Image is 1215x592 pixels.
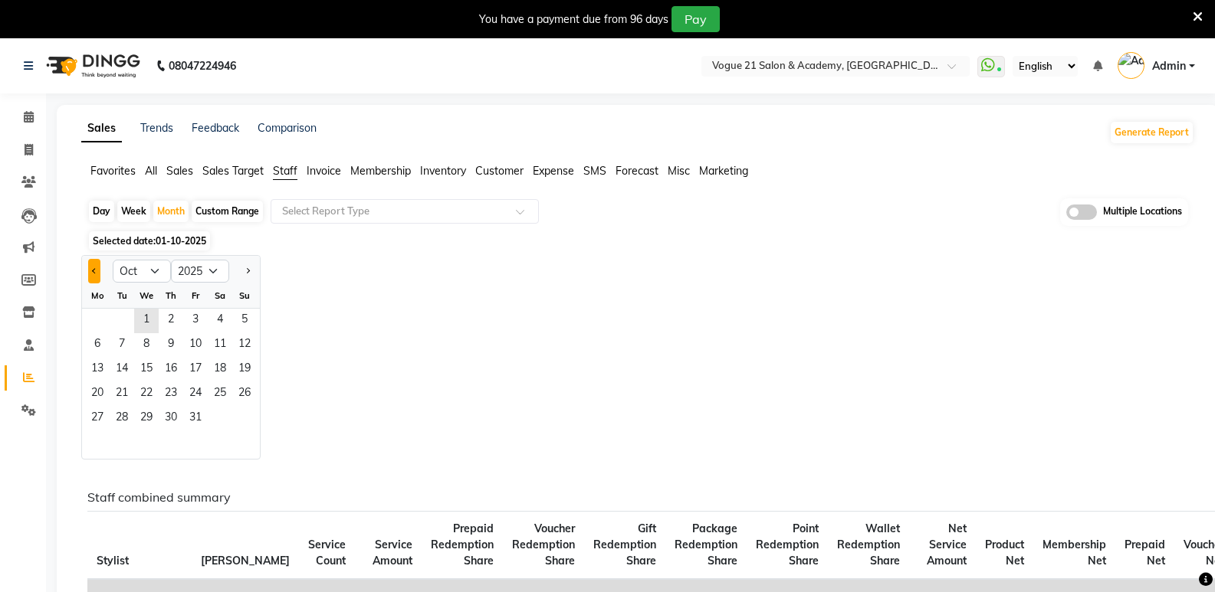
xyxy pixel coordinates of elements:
span: 9 [159,333,183,358]
span: 17 [183,358,208,382]
span: 11 [208,333,232,358]
div: Mo [85,283,110,308]
span: Customer [475,164,524,178]
div: Saturday, October 25, 2025 [208,382,232,407]
select: Select month [113,260,171,283]
span: Service Count [308,538,346,567]
div: You have a payment due from 96 days [479,11,668,28]
div: Tuesday, October 7, 2025 [110,333,134,358]
span: 30 [159,407,183,431]
div: Saturday, October 18, 2025 [208,358,232,382]
span: 19 [232,358,257,382]
div: Monday, October 13, 2025 [85,358,110,382]
div: Friday, October 3, 2025 [183,309,208,333]
img: Admin [1118,52,1144,79]
div: Thursday, October 16, 2025 [159,358,183,382]
div: Thursday, October 2, 2025 [159,309,183,333]
div: Tuesday, October 14, 2025 [110,358,134,382]
span: Sales Target [202,164,264,178]
div: Wednesday, October 15, 2025 [134,358,159,382]
div: Thursday, October 23, 2025 [159,382,183,407]
span: 8 [134,333,159,358]
div: Monday, October 27, 2025 [85,407,110,431]
span: 6 [85,333,110,358]
span: 01-10-2025 [156,235,206,247]
span: 24 [183,382,208,407]
div: Thursday, October 9, 2025 [159,333,183,358]
button: Pay [672,6,720,32]
span: 5 [232,309,257,333]
button: Generate Report [1111,122,1193,143]
span: Admin [1152,58,1186,74]
b: 08047224946 [169,44,236,87]
div: Friday, October 24, 2025 [183,382,208,407]
div: Sunday, October 26, 2025 [232,382,257,407]
span: Inventory [420,164,466,178]
div: Tuesday, October 21, 2025 [110,382,134,407]
div: Sunday, October 19, 2025 [232,358,257,382]
span: 4 [208,309,232,333]
a: Trends [140,121,173,135]
div: Th [159,283,183,308]
span: 26 [232,382,257,407]
div: Su [232,283,257,308]
span: Service Amount [373,538,412,567]
h6: Staff combined summary [87,490,1182,505]
div: Monday, October 6, 2025 [85,333,110,358]
a: Comparison [258,121,317,135]
div: Day [89,201,114,222]
span: 1 [134,309,159,333]
span: Stylist [97,554,129,567]
a: Sales [81,115,122,142]
div: We [134,283,159,308]
span: Voucher Redemption Share [512,522,575,567]
div: Wednesday, October 29, 2025 [134,407,159,431]
select: Select year [171,260,229,283]
div: Saturday, October 11, 2025 [208,333,232,358]
span: Staff [273,164,297,178]
div: Friday, October 10, 2025 [183,333,208,358]
span: Sales [166,164,193,178]
span: Wallet Redemption Share [837,522,900,567]
span: 2 [159,309,183,333]
div: Wednesday, October 1, 2025 [134,309,159,333]
span: 14 [110,358,134,382]
span: Favorites [90,164,136,178]
div: Friday, October 17, 2025 [183,358,208,382]
span: 21 [110,382,134,407]
img: logo [39,44,144,87]
span: Membership [350,164,411,178]
div: Tuesday, October 28, 2025 [110,407,134,431]
span: Invoice [307,164,341,178]
span: Misc [668,164,690,178]
span: [PERSON_NAME] [201,554,290,567]
span: All [145,164,157,178]
div: Custom Range [192,201,263,222]
div: Month [153,201,189,222]
span: Prepaid Redemption Share [431,522,494,567]
div: Saturday, October 4, 2025 [208,309,232,333]
span: 20 [85,382,110,407]
span: Product Net [985,538,1024,567]
span: 22 [134,382,159,407]
span: 16 [159,358,183,382]
span: Gift Redemption Share [593,522,656,567]
div: Thursday, October 30, 2025 [159,407,183,431]
span: Prepaid Net [1125,538,1165,567]
a: Feedback [192,121,239,135]
span: 31 [183,407,208,431]
span: 25 [208,382,232,407]
span: Marketing [699,164,748,178]
div: Sunday, October 12, 2025 [232,333,257,358]
div: Tu [110,283,134,308]
span: Net Service Amount [927,522,967,567]
span: 7 [110,333,134,358]
span: Selected date: [89,231,210,250]
span: 15 [134,358,159,382]
div: Sa [208,283,232,308]
span: Point Redemption Share [756,522,819,567]
span: 10 [183,333,208,358]
span: Membership Net [1043,538,1106,567]
span: 28 [110,407,134,431]
button: Next month [241,259,254,283]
